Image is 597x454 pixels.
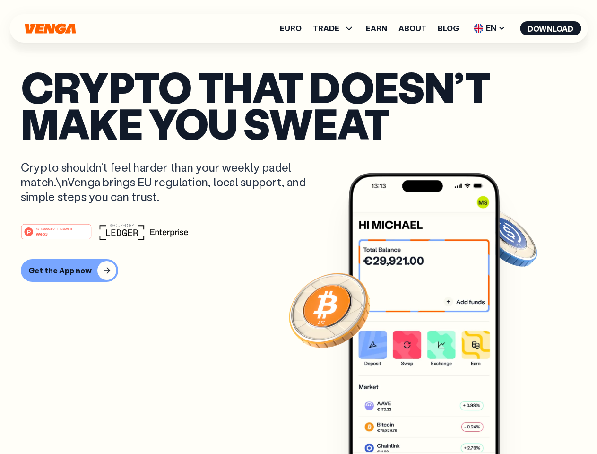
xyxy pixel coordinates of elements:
a: About [398,25,426,32]
button: Download [520,21,581,35]
p: Crypto that doesn’t make you sweat [21,69,576,141]
p: Crypto shouldn’t feel harder than your weekly padel match.\nVenga brings EU regulation, local sup... [21,160,320,204]
button: Get the App now [21,259,118,282]
div: Get the App now [28,266,92,275]
a: Blog [438,25,459,32]
img: USDC coin [471,203,539,271]
svg: Home [24,23,77,34]
tspan: #1 PRODUCT OF THE MONTH [36,227,72,230]
img: Bitcoin [287,267,372,352]
a: Earn [366,25,387,32]
span: TRADE [313,23,355,34]
span: TRADE [313,25,339,32]
a: Get the App now [21,259,576,282]
img: flag-uk [474,24,483,33]
a: #1 PRODUCT OF THE MONTHWeb3 [21,229,92,242]
tspan: Web3 [36,231,48,236]
span: EN [470,21,509,36]
a: Euro [280,25,302,32]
